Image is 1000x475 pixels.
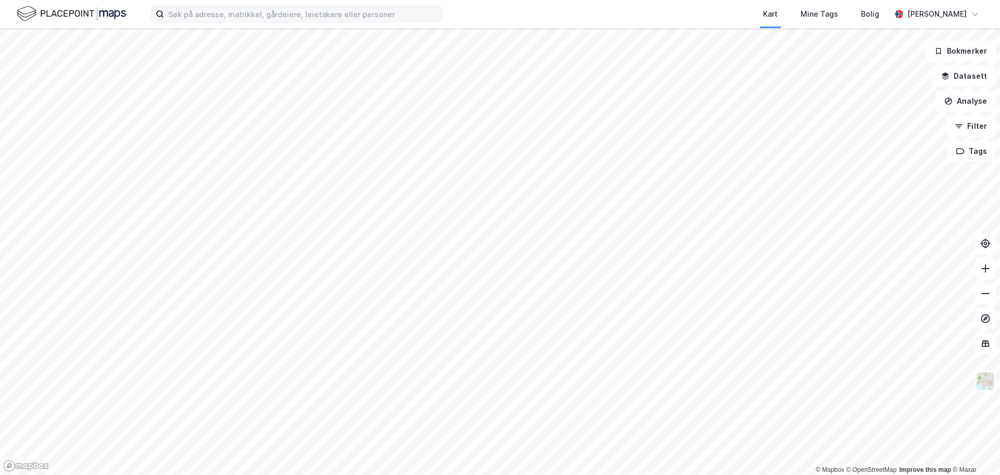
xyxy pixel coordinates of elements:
div: [PERSON_NAME] [907,8,967,20]
div: Kontrollprogram for chat [948,425,1000,475]
input: Søk på adresse, matrikkel, gårdeiere, leietakere eller personer [164,6,442,22]
img: Z [976,371,995,391]
div: Kart [763,8,778,20]
button: Tags [947,141,996,162]
button: Bokmerker [926,41,996,62]
a: Mapbox homepage [3,460,49,472]
a: OpenStreetMap [846,466,897,473]
a: Mapbox [816,466,844,473]
iframe: Chat Widget [948,425,1000,475]
button: Analyse [935,91,996,112]
button: Filter [946,116,996,137]
img: logo.f888ab2527a4732fd821a326f86c7f29.svg [17,5,126,23]
div: Bolig [861,8,879,20]
a: Improve this map [899,466,951,473]
div: Mine Tags [801,8,838,20]
button: Datasett [932,66,996,87]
